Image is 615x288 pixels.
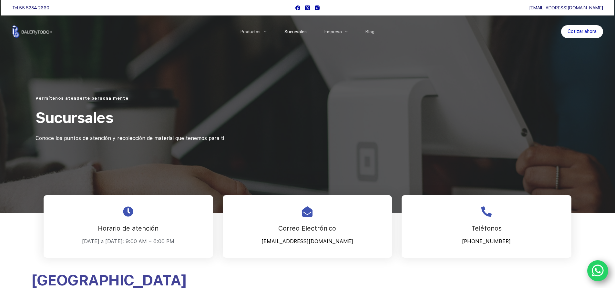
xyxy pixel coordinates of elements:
[529,5,603,10] a: [EMAIL_ADDRESS][DOMAIN_NAME]
[12,25,53,38] img: Balerytodo
[278,224,336,232] span: Correo Electrónico
[471,224,502,232] span: Teléfonos
[561,25,603,38] a: Cotizar ahora
[98,224,159,232] span: Horario de atención
[36,135,224,141] span: Conoce los puntos de atención y recolección de material que tenemos para ti
[587,260,609,282] a: WhatsApp
[36,109,113,126] span: Sucursales
[231,237,384,246] p: [EMAIL_ADDRESS][DOMAIN_NAME]
[315,5,320,10] a: Instagram
[305,5,310,10] a: X (Twitter)
[295,5,300,10] a: Facebook
[410,237,563,246] p: [PHONE_NUMBER]
[231,15,384,48] nav: Menu Principal
[36,96,128,101] span: Permítenos atenderte personalmente
[12,5,49,10] span: Tel.
[19,5,49,10] a: 55 5234 2660
[82,238,174,244] span: [DATE] a [DATE]: 9:00 AM – 6:00 PM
